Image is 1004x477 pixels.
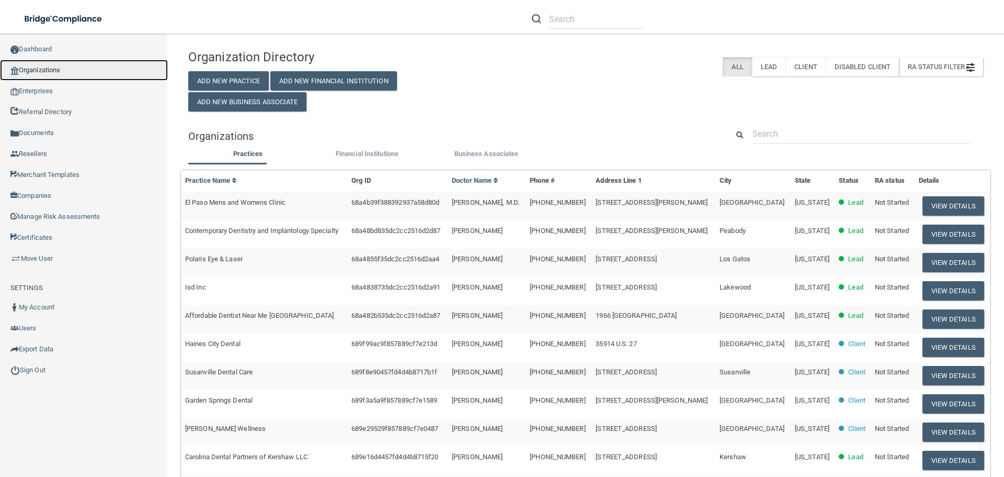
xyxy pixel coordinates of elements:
[826,57,899,76] label: Disabled Client
[193,148,302,160] label: Practices
[922,394,984,414] button: View Details
[530,396,585,404] span: [PHONE_NUMBER]
[596,255,657,263] span: [STREET_ADDRESS]
[452,425,503,432] span: [PERSON_NAME]
[452,396,503,404] span: [PERSON_NAME]
[966,63,975,72] img: icon-filter@2x.21656d0b.png
[875,255,909,263] span: Not Started
[922,366,984,385] button: View Details
[908,63,975,71] span: RA Status Filter
[351,453,438,461] span: 689e16d4457fd4d4b8715f20
[723,57,751,76] label: All
[351,425,438,432] span: 689e29529f857889cf7e0487
[752,124,970,143] input: Search
[452,312,503,319] span: [PERSON_NAME]
[185,312,334,319] span: Affordable Dentist Near Me [GEOGRAPHIC_DATA]
[875,312,909,319] span: Not Started
[185,227,338,235] span: Contemporary Dentistry and Implantology Specialty
[795,283,829,291] span: [US_STATE]
[351,255,439,263] span: 68a4855f35dc2cc2516d2aa4
[875,340,909,348] span: Not Started
[795,198,829,206] span: [US_STATE]
[720,340,784,348] span: [GEOGRAPHIC_DATA]
[185,368,253,376] span: Susanville Dental Care
[10,150,19,158] img: ic_reseller.de258add.png
[10,324,19,332] img: icon-users.e205127d.png
[596,368,657,376] span: [STREET_ADDRESS]
[10,88,19,95] img: enterprise.0d942306.png
[530,340,585,348] span: [PHONE_NUMBER]
[351,396,437,404] span: 689f3a5a9f857889cf7e1589
[922,253,984,272] button: View Details
[922,196,984,216] button: View Details
[848,366,865,379] p: Client
[452,227,503,235] span: [PERSON_NAME]
[452,283,503,291] span: [PERSON_NAME]
[452,255,503,263] span: [PERSON_NAME]
[185,176,237,184] a: Practice Name
[875,283,909,291] span: Not Started
[452,176,499,184] a: Doctor Name
[532,14,541,24] img: ic-search.3b580494.png
[875,453,909,461] span: Not Started
[795,368,829,376] span: [US_STATE]
[720,368,750,376] span: Susanville
[785,57,826,76] label: Client
[347,170,448,192] th: Org ID
[10,365,20,375] img: ic_power_dark.7ecde6b1.png
[188,130,713,142] h5: Organizations
[795,425,829,432] span: [US_STATE]
[351,312,440,319] span: 68a482b535dc2cc2516d2a87
[596,312,677,319] span: 1966 [GEOGRAPHIC_DATA]
[188,148,307,163] li: Practices
[875,227,909,235] span: Not Started
[530,312,585,319] span: [PHONE_NUMBER]
[596,340,636,348] span: 35914 U.S. 27
[233,150,263,158] span: Practices
[915,170,990,192] th: Details
[351,198,439,206] span: 68a4b39f388392937a58d80d
[596,453,657,461] span: [STREET_ADDRESS]
[720,255,750,263] span: Los Gatos
[752,57,785,76] label: Lead
[351,283,440,291] span: 68a4838735dc2cc2516d2a91
[10,129,19,138] img: icon-documents.8dae5593.png
[720,425,784,432] span: [GEOGRAPHIC_DATA]
[848,309,863,322] p: Lead
[596,227,708,235] span: [STREET_ADDRESS][PERSON_NAME]
[185,255,243,263] span: Polaris Eye & Laser
[530,283,585,291] span: [PHONE_NUMBER]
[875,396,909,404] span: Not Started
[351,340,437,348] span: 689f99ac9f857889cf7e213d
[185,425,266,432] span: [PERSON_NAME] Wellness
[848,451,863,463] p: Lead
[530,425,585,432] span: [PHONE_NUMBER]
[452,340,503,348] span: [PERSON_NAME]
[835,170,871,192] th: Status
[185,198,286,206] span: El Paso Mens and Womens Clinic
[427,148,546,163] li: Business Associate
[188,71,269,91] button: Add New Practice
[336,150,398,158] span: Financial Institutions
[720,453,746,461] span: Kershaw
[922,451,984,470] button: View Details
[871,170,915,192] th: RA status
[720,227,746,235] span: Peabody
[720,312,784,319] span: [GEOGRAPHIC_DATA]
[795,312,829,319] span: [US_STATE]
[875,368,909,376] span: Not Started
[10,46,19,54] img: ic_dashboard_dark.d01f4a41.png
[351,227,440,235] span: 68a48bd835dc2cc2516d2d87
[10,282,43,294] label: SETTINGS
[848,394,865,407] p: Client
[922,225,984,244] button: View Details
[795,227,829,235] span: [US_STATE]
[715,170,791,192] th: City
[848,281,863,294] p: Lead
[823,403,991,445] iframe: Drift Widget Chat Controller
[432,148,541,160] label: Business Associates
[795,340,829,348] span: [US_STATE]
[16,8,112,30] img: bridge_compliance_login_screen.278c3ca4.svg
[188,50,443,64] h4: Organization Directory
[795,255,829,263] span: [US_STATE]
